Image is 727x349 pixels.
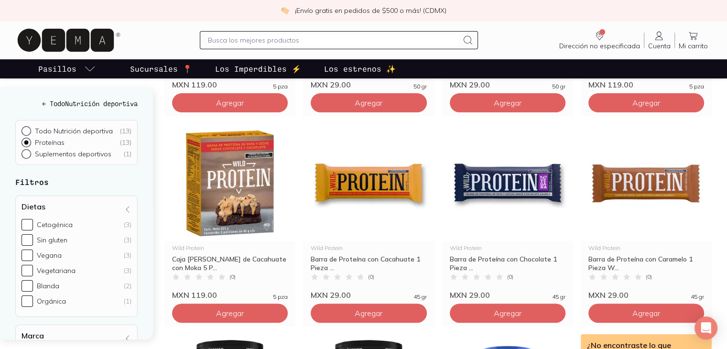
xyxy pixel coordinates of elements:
[15,98,138,109] h5: ← Todo Nutrición deportiva
[494,308,521,318] span: Agregar
[588,245,704,251] div: Wild Protein
[37,297,66,305] div: Orgánica
[172,290,217,300] span: MXN 119.00
[311,80,351,89] span: MXN 29.00
[37,282,59,290] div: Blanda
[442,124,573,300] a: Barra de Proteína con Chocolate 1 Pieza Wild ProteinWild ProteinBarra de Proteína con Chocolate 1...
[172,245,288,251] div: Wild Protein
[507,274,513,280] span: ( 0 )
[311,304,426,323] button: Agregar
[128,59,194,78] a: Sucursales 📍
[37,266,76,275] div: Vegetariana
[36,59,98,78] a: pasillo-todos-link
[450,93,565,112] button: Agregar
[588,255,704,272] div: Barra de Proteína con Caramelo 1 Pieza W...
[355,98,382,108] span: Agregar
[124,236,131,244] div: (3)
[694,316,717,339] div: Open Intercom Messenger
[552,294,565,300] span: 45 gr
[588,304,704,323] button: Agregar
[164,124,295,241] img: Barra de Proteína con Cacahuate Caja con 5 Piezas Wild Protein
[35,138,65,147] p: Proteínas
[172,255,288,272] div: Caja [PERSON_NAME] de Cacahuate con Moka 5 P...
[368,274,374,280] span: ( 0 )
[164,124,295,300] a: Barra de Proteína con Cacahuate Caja con 5 Piezas Wild ProteinWild ProteinCaja [PERSON_NAME] de C...
[413,84,427,89] span: 50 gr
[172,93,288,112] button: Agregar
[208,34,459,46] input: Busca los mejores productos
[124,266,131,275] div: (3)
[124,251,131,260] div: (3)
[35,127,113,135] p: Todo Nutrición deportiva
[130,63,192,75] p: Sucursales 📍
[37,236,67,244] div: Sin gluten
[22,265,33,276] input: Vegetariana(3)
[37,251,62,260] div: Vegana
[311,245,426,251] div: Wild Protein
[303,124,434,241] img: Frente
[22,280,33,292] input: Blanda(2)
[581,124,712,300] a: Barra de Proteína con Caramelo 1 Pieza Wild ProteinWild ProteinBarra de Proteína con Caramelo 1 P...
[644,30,674,50] a: Cuenta
[450,304,565,323] button: Agregar
[15,196,138,317] div: Dietas
[38,63,76,75] p: Pasillos
[588,290,629,300] span: MXN 29.00
[450,290,490,300] span: MXN 29.00
[216,308,244,318] span: Agregar
[555,30,644,50] a: Dirección no especificada
[646,274,652,280] span: ( 0 )
[123,150,131,158] div: ( 1 )
[216,98,244,108] span: Agregar
[689,84,704,89] span: 5 pza
[679,42,708,50] span: Mi carrito
[172,80,217,89] span: MXN 119.00
[324,63,396,75] p: Los estrenos ✨
[442,124,573,241] img: Barra de Proteína con Chocolate 1 Pieza Wild Protein
[119,138,131,147] div: ( 13 )
[494,98,521,108] span: Agregar
[229,274,236,280] span: ( 0 )
[124,297,131,305] div: (1)
[273,84,288,89] span: 5 pza
[119,127,131,135] div: ( 13 )
[303,124,434,300] a: FrenteWild ProteinBarra de Proteína con Cacahuate 1 Pieza ...(0)MXN 29.0045 gr
[295,6,446,15] p: ¡Envío gratis en pedidos de $500 o más! (CDMX)
[22,295,33,307] input: Orgánica(1)
[322,59,398,78] a: Los estrenos ✨
[124,220,131,229] div: (3)
[632,308,660,318] span: Agregar
[632,98,660,108] span: Agregar
[311,255,426,272] div: Barra de Proteína con Cacahuate 1 Pieza ...
[15,177,49,186] strong: Filtros
[559,42,640,50] span: Dirección no especificada
[22,219,33,230] input: Cetogénica(3)
[35,150,111,158] p: Suplementos deportivos
[675,30,712,50] a: Mi carrito
[691,294,704,300] span: 45 gr
[581,124,712,241] img: Barra de Proteína con Caramelo 1 Pieza Wild Protein
[22,234,33,246] input: Sin gluten(3)
[172,304,288,323] button: Agregar
[355,308,382,318] span: Agregar
[15,98,138,109] a: ← TodoNutrición deportiva
[311,93,426,112] button: Agregar
[648,42,671,50] span: Cuenta
[124,282,131,290] div: (2)
[552,84,565,89] span: 50 gr
[22,250,33,261] input: Vegana(3)
[450,245,565,251] div: Wild Protein
[450,80,490,89] span: MXN 29.00
[213,59,303,78] a: Los Imperdibles ⚡️
[215,63,301,75] p: Los Imperdibles ⚡️
[588,93,704,112] button: Agregar
[281,6,289,15] img: check
[311,290,351,300] span: MXN 29.00
[413,294,427,300] span: 45 gr
[273,294,288,300] span: 5 pza
[22,202,45,211] h4: Dietas
[450,255,565,272] div: Barra de Proteína con Chocolate 1 Pieza ...
[22,331,44,340] h4: Marca
[588,80,633,89] span: MXN 119.00
[37,220,73,229] div: Cetogénica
